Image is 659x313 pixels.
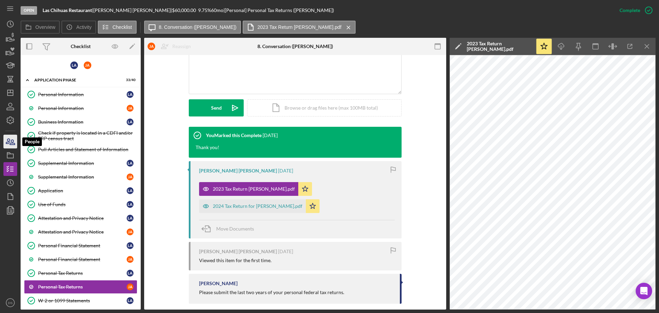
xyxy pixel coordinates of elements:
[38,202,127,207] div: Use of Funds
[127,256,134,263] div: J A
[43,8,93,13] div: |
[613,3,656,17] button: Complete
[71,44,91,49] div: Checklist
[620,3,640,17] div: Complete
[199,199,320,213] button: 2024 Tax Return for [PERSON_NAME].pdf
[199,182,312,196] button: 2023 Tax Return [PERSON_NAME].pdf
[127,187,134,194] div: L A
[263,133,278,138] time: 2025-08-18 17:16
[127,283,134,290] div: J A
[24,143,137,156] a: Pull Articles and Statement of Information
[189,99,244,116] button: Send
[159,24,236,30] label: 8. Conversation ([PERSON_NAME])
[127,174,134,180] div: J A
[38,243,127,248] div: Personal Financial Statement
[127,91,134,98] div: L A
[38,215,127,221] div: Attestation and Privacy Notice
[216,226,254,232] span: Move Documents
[38,174,127,180] div: Supplemental Information
[84,62,91,69] div: J A
[38,119,127,125] div: Business Information
[24,88,137,101] a: Personal InformationLA
[257,24,342,30] label: 2023 Tax Return [PERSON_NAME].pdf
[24,225,137,239] a: Attestation and Privacy NoticeJA
[199,290,344,295] div: Please submit the last two years of your personal federal tax returns.
[24,294,137,308] a: W-2 or 1099 StatementsLA
[24,129,137,143] a: Check if property is located in a CDFI and/or ERP census tract
[278,249,293,254] time: 2025-08-15 16:41
[127,201,134,208] div: L A
[196,144,219,151] div: Thank you!
[35,24,55,30] label: Overview
[38,105,127,111] div: Personal Information
[24,101,137,115] a: Personal InformationJA
[127,215,134,222] div: L A
[76,24,91,30] label: Activity
[24,239,137,253] a: Personal Financial StatementLA
[144,40,198,53] button: JAReassign
[636,283,652,299] div: Open Intercom Messenger
[211,99,222,116] div: Send
[24,184,137,198] a: ApplicationLA
[98,21,137,34] button: Checklist
[38,298,127,303] div: W-2 or 1099 Statements
[43,7,92,13] b: Las Chihuas Restaurant
[172,40,191,53] div: Reassign
[61,21,96,34] button: Activity
[243,21,356,34] button: 2023 Tax Return [PERSON_NAME].pdf
[127,242,134,249] div: L A
[211,8,223,13] div: 60 mo
[24,211,137,225] a: Attestation and Privacy NoticeLA
[198,8,211,13] div: 9.75 %
[199,249,277,254] div: [PERSON_NAME] [PERSON_NAME]
[38,160,127,166] div: Supplemental Information
[38,92,127,97] div: Personal Information
[199,168,277,174] div: [PERSON_NAME] [PERSON_NAME]
[213,203,302,209] div: 2024 Tax Return for [PERSON_NAME].pdf
[172,8,198,13] div: $60,000.00
[199,281,238,286] div: [PERSON_NAME]
[21,21,60,34] button: Overview
[38,257,127,262] div: Personal Financial Statement
[127,105,134,112] div: J A
[8,301,12,305] text: DS
[127,270,134,277] div: L A
[223,8,334,13] div: | [Personal] Personal Tax Returns ([PERSON_NAME])
[113,24,132,30] label: Checklist
[34,78,118,82] div: Application Phase
[127,228,134,235] div: J A
[93,8,172,13] div: [PERSON_NAME] [PERSON_NAME] |
[24,280,137,294] a: Personal Tax ReturnsJA
[257,44,333,49] div: 8. Conversation ([PERSON_NAME])
[21,6,37,15] div: Open
[199,258,271,263] div: Viewed this item for the first time.
[38,147,137,152] div: Pull Articles and Statement of Information
[148,43,155,50] div: J A
[144,21,241,34] button: 8. Conversation ([PERSON_NAME])
[123,78,136,82] div: 33 / 40
[24,253,137,266] a: Personal Financial StatementJA
[38,270,127,276] div: Personal Tax Returns
[127,297,134,304] div: L A
[199,220,261,237] button: Move Documents
[24,170,137,184] a: Supplemental InformationJA
[24,266,137,280] a: Personal Tax ReturnsLA
[213,186,295,192] div: 2023 Tax Return [PERSON_NAME].pdf
[127,119,134,125] div: L A
[3,296,17,310] button: DS
[278,168,293,174] time: 2025-08-15 16:42
[127,160,134,167] div: L A
[38,284,127,290] div: Personal Tax Returns
[206,133,262,138] div: You Marked this Complete
[467,41,532,52] div: 2023 Tax Return [PERSON_NAME].pdf
[38,229,127,235] div: Attestation and Privacy Notice
[38,130,137,141] div: Check if property is located in a CDFI and/or ERP census tract
[70,62,78,69] div: L A
[24,198,137,211] a: Use of FundsLA
[38,188,127,193] div: Application
[24,156,137,170] a: Supplemental InformationLA
[24,115,137,129] a: Business InformationLA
